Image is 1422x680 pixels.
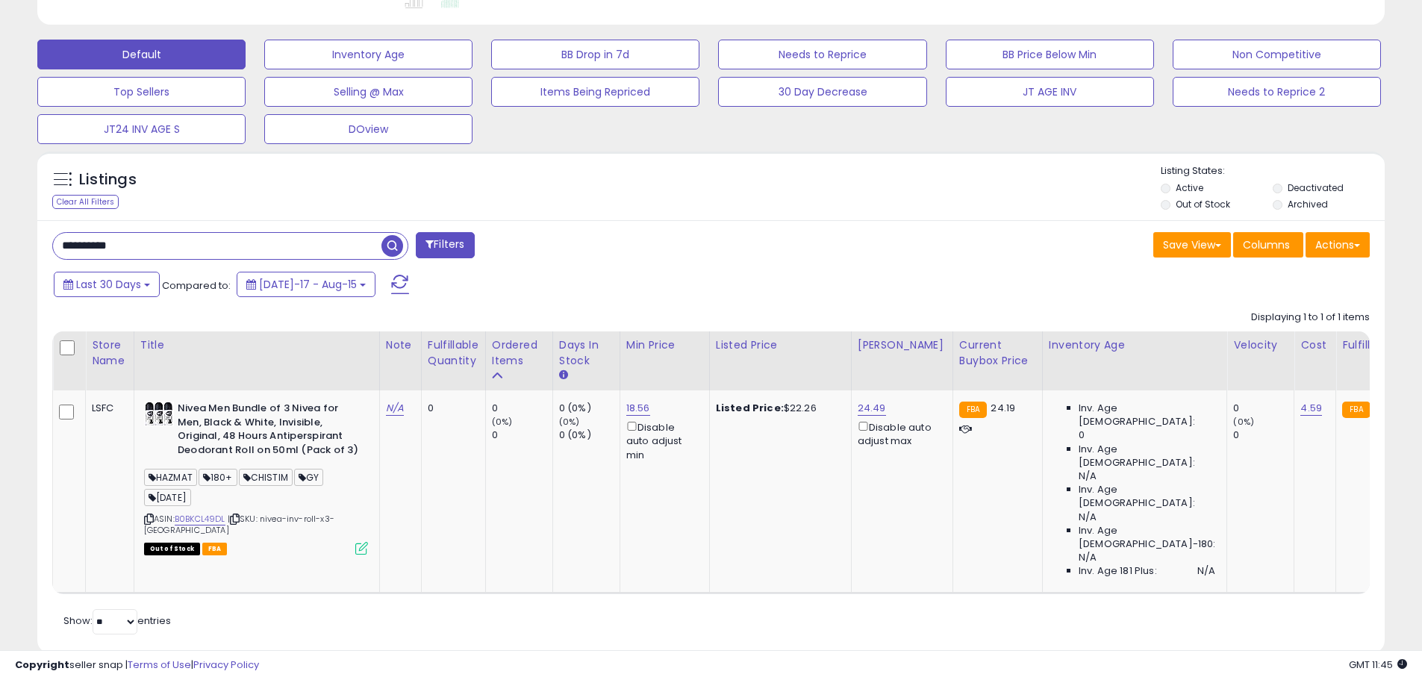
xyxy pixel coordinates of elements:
[1153,232,1231,258] button: Save View
[1300,401,1322,416] a: 4.59
[492,428,552,442] div: 0
[428,337,479,369] div: Fulfillable Quantity
[37,77,246,107] button: Top Sellers
[386,401,404,416] a: N/A
[416,232,474,258] button: Filters
[15,658,69,672] strong: Copyright
[492,337,546,369] div: Ordered Items
[1233,402,1294,415] div: 0
[1306,232,1370,258] button: Actions
[175,513,225,525] a: B0BKCL49DL
[559,369,568,382] small: Days In Stock.
[1342,337,1403,353] div: Fulfillment
[1342,402,1370,418] small: FBA
[92,402,122,415] div: LSFC
[140,337,373,353] div: Title
[1197,564,1215,578] span: N/A
[1233,337,1288,353] div: Velocity
[1079,470,1097,483] span: N/A
[559,416,580,428] small: (0%)
[193,658,259,672] a: Privacy Policy
[1079,564,1157,578] span: Inv. Age 181 Plus:
[144,402,368,553] div: ASIN:
[199,469,237,486] span: 180+
[491,77,699,107] button: Items Being Repriced
[54,272,160,297] button: Last 30 Days
[1233,232,1303,258] button: Columns
[1288,198,1328,210] label: Archived
[1173,40,1381,69] button: Non Competitive
[492,402,552,415] div: 0
[144,469,197,486] span: HAZMAT
[491,40,699,69] button: BB Drop in 7d
[946,77,1154,107] button: JT AGE INV
[37,114,246,144] button: JT24 INV AGE S
[1079,524,1215,551] span: Inv. Age [DEMOGRAPHIC_DATA]-180:
[1079,483,1215,510] span: Inv. Age [DEMOGRAPHIC_DATA]:
[959,337,1036,369] div: Current Buybox Price
[1079,551,1097,564] span: N/A
[718,40,926,69] button: Needs to Reprice
[858,401,886,416] a: 24.49
[626,419,698,462] div: Disable auto adjust min
[63,614,171,628] span: Show: entries
[1176,198,1230,210] label: Out of Stock
[858,337,947,353] div: [PERSON_NAME]
[991,401,1015,415] span: 24.19
[162,278,231,293] span: Compared to:
[264,77,473,107] button: Selling @ Max
[144,402,174,426] img: 51zxv2ymMlL._SL40_.jpg
[239,469,293,486] span: CHISTIM
[37,40,246,69] button: Default
[237,272,375,297] button: [DATE]-17 - Aug-15
[1176,181,1203,194] label: Active
[1049,337,1220,353] div: Inventory Age
[1233,416,1254,428] small: (0%)
[1079,402,1215,428] span: Inv. Age [DEMOGRAPHIC_DATA]:
[79,169,137,190] h5: Listings
[559,428,620,442] div: 0 (0%)
[386,337,415,353] div: Note
[1161,164,1385,178] p: Listing States:
[1233,428,1294,442] div: 0
[559,402,620,415] div: 0 (0%)
[259,277,357,292] span: [DATE]-17 - Aug-15
[858,419,941,448] div: Disable auto adjust max
[626,401,650,416] a: 18.56
[15,658,259,673] div: seller snap | |
[1079,428,1085,442] span: 0
[716,337,845,353] div: Listed Price
[1079,443,1215,470] span: Inv. Age [DEMOGRAPHIC_DATA]:
[626,337,703,353] div: Min Price
[202,543,228,555] span: FBA
[559,337,614,369] div: Days In Stock
[52,195,119,209] div: Clear All Filters
[1173,77,1381,107] button: Needs to Reprice 2
[716,401,784,415] b: Listed Price:
[178,402,359,461] b: Nivea Men Bundle of 3 Nivea for Men, Black & White, Invisible, Original, 48 Hours Antiperspirant ...
[144,543,200,555] span: All listings that are currently out of stock and unavailable for purchase on Amazon
[144,489,191,506] span: [DATE]
[428,402,474,415] div: 0
[1349,658,1407,672] span: 2025-09-16 11:45 GMT
[718,77,926,107] button: 30 Day Decrease
[76,277,141,292] span: Last 30 Days
[264,40,473,69] button: Inventory Age
[294,469,323,486] span: GY
[1251,311,1370,325] div: Displaying 1 to 1 of 1 items
[92,337,128,369] div: Store Name
[492,416,513,428] small: (0%)
[1243,237,1290,252] span: Columns
[144,513,334,535] span: | SKU: nivea-inv-roll-x3-[GEOGRAPHIC_DATA]
[1288,181,1344,194] label: Deactivated
[946,40,1154,69] button: BB Price Below Min
[1300,337,1329,353] div: Cost
[128,658,191,672] a: Terms of Use
[959,402,987,418] small: FBA
[1079,511,1097,524] span: N/A
[716,402,840,415] div: $22.26
[264,114,473,144] button: DOview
